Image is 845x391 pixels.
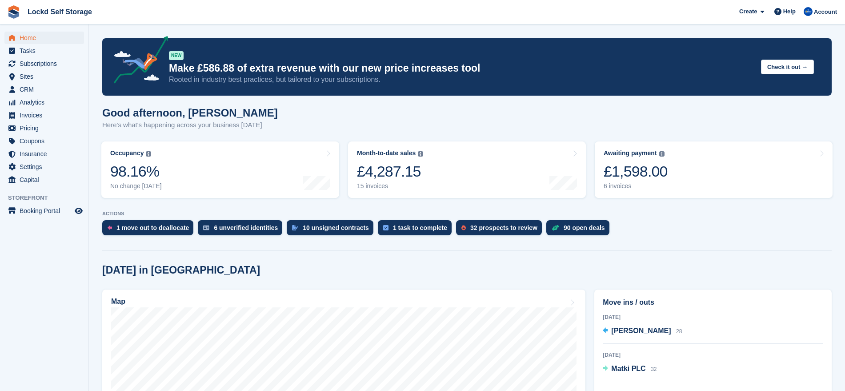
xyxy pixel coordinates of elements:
[203,225,209,230] img: verify_identity-adf6edd0f0f0b5bbfe63781bf79b02c33cf7c696d77639b501bdc392416b5a36.svg
[4,122,84,134] a: menu
[4,83,84,96] a: menu
[804,7,813,16] img: Jonny Bleach
[470,224,537,231] div: 32 prospects to review
[102,211,832,217] p: ACTIONS
[4,96,84,109] a: menu
[4,44,84,57] a: menu
[603,326,682,337] a: [PERSON_NAME] 28
[102,264,260,276] h2: [DATE] in [GEOGRAPHIC_DATA]
[603,313,823,321] div: [DATE]
[659,151,665,157] img: icon-info-grey-7440780725fd019a000dd9b08b2336e03edf1995a4989e88bcd33f0948082b44.svg
[595,141,833,198] a: Awaiting payment £1,598.00 6 invoices
[20,32,73,44] span: Home
[393,224,447,231] div: 1 task to complete
[116,224,189,231] div: 1 move out to deallocate
[564,224,605,231] div: 90 open deals
[73,206,84,216] a: Preview store
[20,122,73,134] span: Pricing
[20,44,73,57] span: Tasks
[4,32,84,44] a: menu
[4,57,84,70] a: menu
[8,193,88,202] span: Storefront
[783,7,796,16] span: Help
[604,149,657,157] div: Awaiting payment
[552,225,559,231] img: deal-1b604bf984904fb50ccaf53a9ad4b4a5d6e5aea283cecdc64d6e3604feb123c2.svg
[814,8,837,16] span: Account
[20,83,73,96] span: CRM
[106,36,168,87] img: price-adjustments-announcement-icon-8257ccfd72463d97f412b2fc003d46551f7dbcb40ab6d574587a9cd5c0d94...
[292,225,298,230] img: contract_signature_icon-13c848040528278c33f63329250d36e43548de30e8caae1d1a13099fd9432cc5.svg
[20,70,73,83] span: Sites
[102,220,198,240] a: 1 move out to deallocate
[110,182,162,190] div: No change [DATE]
[378,220,456,240] a: 1 task to complete
[169,62,754,75] p: Make £586.88 of extra revenue with our new price increases tool
[761,60,814,74] button: Check it out →
[169,75,754,85] p: Rooted in industry best practices, but tailored to your subscriptions.
[739,7,757,16] span: Create
[4,135,84,147] a: menu
[101,141,339,198] a: Occupancy 98.16% No change [DATE]
[20,148,73,160] span: Insurance
[146,151,151,157] img: icon-info-grey-7440780725fd019a000dd9b08b2336e03edf1995a4989e88bcd33f0948082b44.svg
[7,5,20,19] img: stora-icon-8386f47178a22dfd0bd8f6a31ec36ba5ce8667c1dd55bd0f319d3a0aa187defe.svg
[676,328,682,335] span: 28
[603,363,657,375] a: Matki PLC 32
[198,220,287,240] a: 6 unverified identities
[20,205,73,217] span: Booking Portal
[4,109,84,121] a: menu
[20,173,73,186] span: Capital
[546,220,614,240] a: 90 open deals
[169,51,184,60] div: NEW
[20,135,73,147] span: Coupons
[357,149,416,157] div: Month-to-date sales
[4,70,84,83] a: menu
[287,220,378,240] a: 10 unsigned contracts
[611,365,645,372] span: Matki PLC
[348,141,586,198] a: Month-to-date sales £4,287.15 15 invoices
[303,224,369,231] div: 10 unsigned contracts
[4,161,84,173] a: menu
[111,298,125,306] h2: Map
[456,220,546,240] a: 32 prospects to review
[108,225,112,230] img: move_outs_to_deallocate_icon-f764333ba52eb49d3ac5e1228854f67142a1ed5810a6f6cc68b1a99e826820c5.svg
[102,120,278,130] p: Here's what's happening across your business [DATE]
[110,149,144,157] div: Occupancy
[20,161,73,173] span: Settings
[383,225,388,230] img: task-75834270c22a3079a89374b754ae025e5fb1db73e45f91037f5363f120a921f8.svg
[611,327,671,335] span: [PERSON_NAME]
[651,366,657,372] span: 32
[357,162,423,181] div: £4,287.15
[214,224,278,231] div: 6 unverified identities
[20,57,73,70] span: Subscriptions
[604,182,668,190] div: 6 invoices
[110,162,162,181] div: 98.16%
[357,182,423,190] div: 15 invoices
[4,205,84,217] a: menu
[20,109,73,121] span: Invoices
[461,225,466,230] img: prospect-51fa495bee0391a8d652442698ab0144808aea92771e9ea1ae160a38d050c398.svg
[603,351,823,359] div: [DATE]
[418,151,423,157] img: icon-info-grey-7440780725fd019a000dd9b08b2336e03edf1995a4989e88bcd33f0948082b44.svg
[4,148,84,160] a: menu
[604,162,668,181] div: £1,598.00
[24,4,96,19] a: Lockd Self Storage
[603,297,823,308] h2: Move ins / outs
[102,107,278,119] h1: Good afternoon, [PERSON_NAME]
[4,173,84,186] a: menu
[20,96,73,109] span: Analytics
